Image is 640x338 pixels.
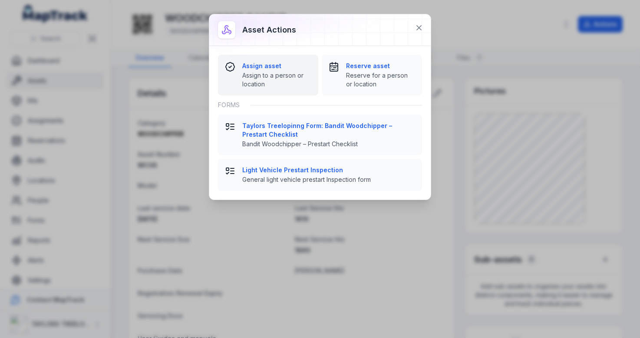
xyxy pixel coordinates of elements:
[242,175,415,184] span: General light vehicle prestart Inspection form
[346,62,415,70] strong: Reserve asset
[242,121,415,139] strong: Taylors Treelopinng Form: Bandit Woodchipper – Prestart Checklist
[346,71,415,89] span: Reserve for a person or location
[322,55,422,95] button: Reserve assetReserve for a person or location
[242,62,311,70] strong: Assign asset
[218,115,422,155] button: Taylors Treelopinng Form: Bandit Woodchipper – Prestart ChecklistBandit Woodchipper – Prestart Ch...
[242,71,311,89] span: Assign to a person or location
[218,55,318,95] button: Assign assetAssign to a person or location
[242,140,415,148] span: Bandit Woodchipper – Prestart Checklist
[218,95,422,115] div: Forms
[218,159,422,191] button: Light Vehicle Prestart InspectionGeneral light vehicle prestart Inspection form
[242,166,415,174] strong: Light Vehicle Prestart Inspection
[242,24,296,36] h3: Asset actions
